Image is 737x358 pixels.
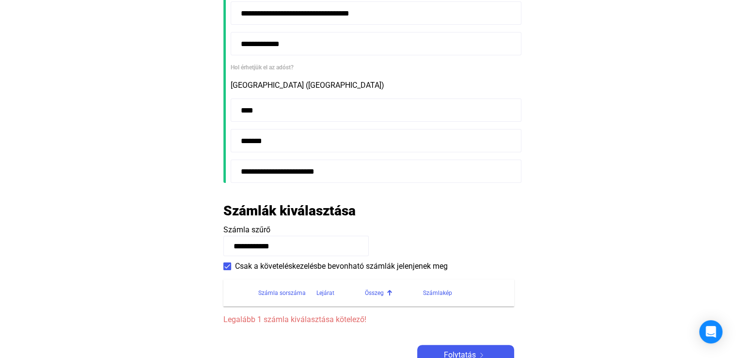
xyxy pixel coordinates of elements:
div: Lejárat [316,287,334,299]
h2: Számlák kiválasztása [223,202,356,219]
div: Számlakép [423,287,452,299]
div: [GEOGRAPHIC_DATA] ([GEOGRAPHIC_DATA]) [231,80,514,91]
div: Számla sorszáma [258,287,316,299]
img: arrow-right-white [476,353,487,358]
div: Összeg [365,287,384,299]
div: Lejárat [316,287,365,299]
div: Open Intercom Messenger [699,320,722,343]
span: Csak a követeléskezelésbe bevonható számlák jelenjenek meg [235,260,448,272]
div: Hol érhetjük el az adóst? [231,63,514,72]
div: Számlakép [423,287,502,299]
span: Legalább 1 számla kiválasztása kötelező! [223,314,514,325]
span: Számla szűrő [223,225,270,234]
div: Összeg [365,287,423,299]
div: Számla sorszáma [258,287,306,299]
